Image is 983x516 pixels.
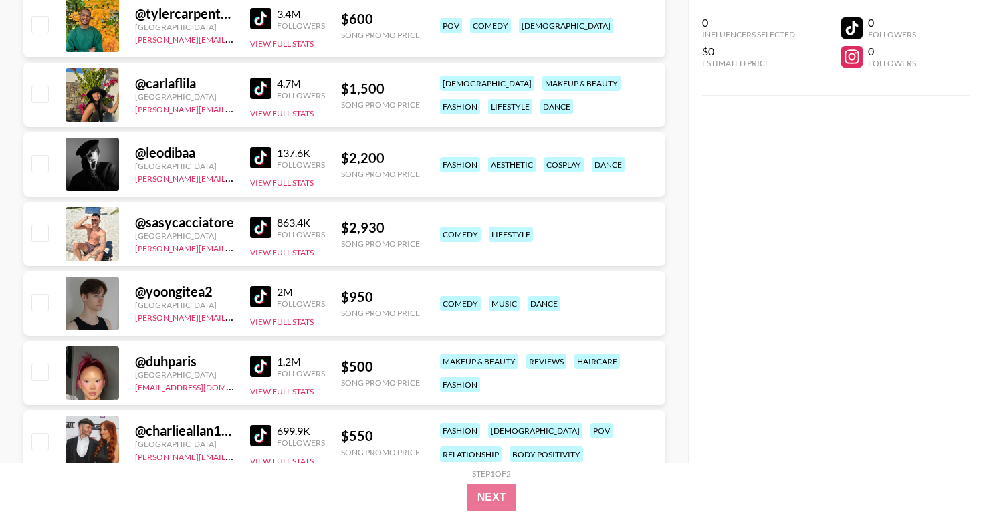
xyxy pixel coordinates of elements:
a: [PERSON_NAME][EMAIL_ADDRESS][PERSON_NAME][PERSON_NAME][DOMAIN_NAME] [135,310,460,323]
div: lifestyle [489,227,533,242]
div: 0 [868,45,916,58]
div: Song Promo Price [341,308,420,318]
div: Followers [868,58,916,68]
div: [GEOGRAPHIC_DATA] [135,231,234,241]
div: [GEOGRAPHIC_DATA] [135,22,234,32]
div: $ 950 [341,289,420,305]
div: @ duhparis [135,353,234,370]
img: TikTok [250,356,271,377]
div: $ 600 [341,11,420,27]
img: TikTok [250,78,271,99]
div: Song Promo Price [341,30,420,40]
button: View Full Stats [250,178,314,188]
div: Followers [277,229,325,239]
button: View Full Stats [250,247,314,257]
div: @ charlieallan164 [135,422,234,439]
div: comedy [440,296,481,311]
div: [GEOGRAPHIC_DATA] [135,439,234,449]
div: Step 1 of 2 [472,469,511,479]
div: Song Promo Price [341,239,420,249]
div: comedy [470,18,511,33]
div: pov [590,423,613,438]
div: 0 [702,16,795,29]
div: Estimated Price [702,58,795,68]
img: TikTok [250,8,271,29]
div: 137.6K [277,146,325,160]
div: Influencers Selected [702,29,795,39]
div: 699.9K [277,424,325,438]
div: makeup & beauty [440,354,518,369]
div: Followers [277,438,325,448]
a: [PERSON_NAME][EMAIL_ADDRESS][DOMAIN_NAME] [135,449,333,462]
div: $ 2,200 [341,150,420,166]
a: [PERSON_NAME][EMAIL_ADDRESS][DOMAIN_NAME] [135,241,333,253]
div: $ 550 [341,428,420,444]
button: View Full Stats [250,108,314,118]
div: [GEOGRAPHIC_DATA] [135,370,234,380]
div: $ 500 [341,358,420,375]
div: aesthetic [488,157,536,172]
div: 3.4M [277,7,325,21]
div: [DEMOGRAPHIC_DATA] [440,76,534,91]
div: @ sasycacciatore [135,214,234,231]
div: $ 1,500 [341,80,420,97]
div: Followers [277,160,325,170]
button: View Full Stats [250,456,314,466]
div: Followers [277,299,325,309]
div: Song Promo Price [341,447,420,457]
div: fashion [440,99,480,114]
div: makeup & beauty [542,76,621,91]
div: Followers [277,90,325,100]
div: body positivity [510,446,583,462]
div: [DEMOGRAPHIC_DATA] [488,423,582,438]
button: View Full Stats [250,39,314,49]
div: 4.7M [277,77,325,90]
div: 0 [868,16,916,29]
div: fashion [440,377,480,392]
img: TikTok [250,286,271,307]
div: @ carlaflila [135,75,234,92]
div: Followers [277,368,325,378]
div: comedy [440,227,481,242]
div: haircare [574,354,620,369]
a: [EMAIL_ADDRESS][DOMAIN_NAME] [135,380,269,392]
img: TikTok [250,217,271,238]
div: music [489,296,520,311]
div: Song Promo Price [341,100,420,110]
div: Followers [277,21,325,31]
a: [PERSON_NAME][EMAIL_ADDRESS][PERSON_NAME][DOMAIN_NAME] [135,171,397,184]
div: Followers [868,29,916,39]
div: dance [528,296,560,311]
div: fashion [440,157,480,172]
div: lifestyle [488,99,532,114]
div: @ leodibaa [135,144,234,161]
div: [GEOGRAPHIC_DATA] [135,300,234,310]
button: View Full Stats [250,386,314,396]
a: [PERSON_NAME][EMAIL_ADDRESS][DOMAIN_NAME] [135,32,333,45]
div: 863.4K [277,216,325,229]
img: TikTok [250,425,271,446]
div: $ 2,930 [341,219,420,236]
div: reviews [526,354,566,369]
div: [GEOGRAPHIC_DATA] [135,92,234,102]
div: 2M [277,285,325,299]
div: dance [592,157,625,172]
div: 1.2M [277,355,325,368]
div: @ yoongitea2 [135,283,234,300]
div: dance [540,99,573,114]
div: fashion [440,423,480,438]
div: Song Promo Price [341,378,420,388]
div: @ tylercarpenteer [135,5,234,22]
div: Song Promo Price [341,169,420,179]
div: relationship [440,446,502,462]
button: View Full Stats [250,317,314,327]
a: [PERSON_NAME][EMAIL_ADDRESS][DOMAIN_NAME] [135,102,333,114]
button: Next [467,484,517,511]
div: $0 [702,45,795,58]
div: [GEOGRAPHIC_DATA] [135,161,234,171]
div: pov [440,18,462,33]
img: TikTok [250,147,271,168]
div: [DEMOGRAPHIC_DATA] [519,18,613,33]
div: cosplay [544,157,584,172]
